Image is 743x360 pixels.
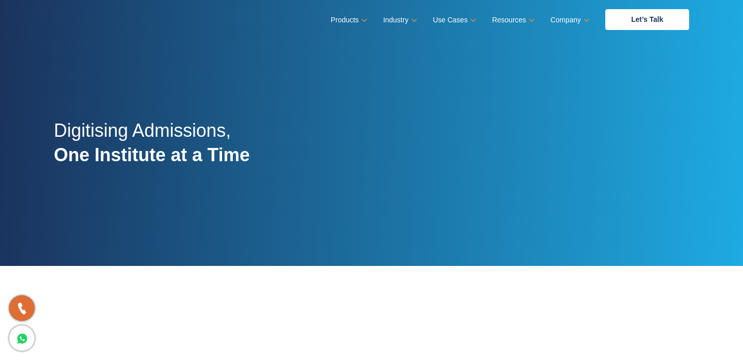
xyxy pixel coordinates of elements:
[492,13,533,27] a: Resources
[54,144,250,165] strong: One Institute at a Time
[383,13,415,27] a: Industry
[54,118,250,178] h2: Digitising Admissions,
[605,9,689,30] a: Let’s Talk
[433,13,474,27] a: Use Cases
[550,13,587,27] a: Company
[331,13,365,27] a: Products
